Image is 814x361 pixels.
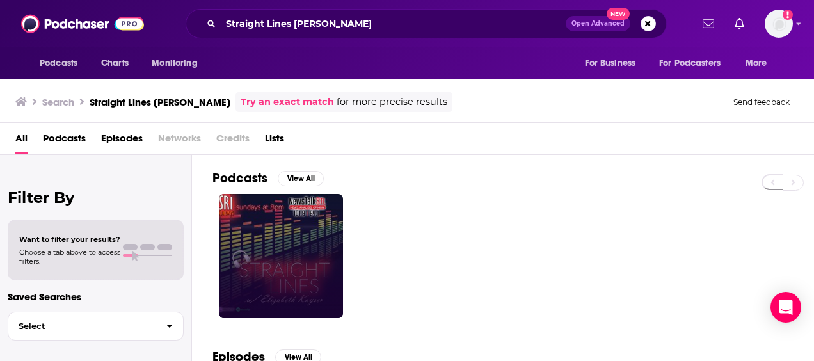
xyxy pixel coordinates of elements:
span: More [746,54,767,72]
button: Open AdvancedNew [566,16,630,31]
button: open menu [576,51,651,76]
button: View All [278,171,324,186]
span: Networks [158,128,201,154]
a: PodcastsView All [212,170,324,186]
button: Show profile menu [765,10,793,38]
span: For Business [585,54,635,72]
span: for more precise results [337,95,447,109]
div: Search podcasts, credits, & more... [186,9,667,38]
span: Open Advanced [571,20,625,27]
svg: Add a profile image [783,10,793,20]
img: Podchaser - Follow, Share and Rate Podcasts [21,12,144,36]
a: Try an exact match [241,95,334,109]
span: For Podcasters [659,54,721,72]
span: Choose a tab above to access filters. [19,248,120,266]
img: User Profile [765,10,793,38]
p: Saved Searches [8,291,184,303]
span: Monitoring [152,54,197,72]
button: open menu [31,51,94,76]
span: Select [8,322,156,330]
button: Send feedback [730,97,794,108]
span: New [607,8,630,20]
h3: Search [42,96,74,108]
a: Charts [93,51,136,76]
h2: Podcasts [212,170,267,186]
span: Podcasts [40,54,77,72]
input: Search podcasts, credits, & more... [221,13,566,34]
span: Charts [101,54,129,72]
a: Episodes [101,128,143,154]
span: Logged in as molly.burgoyne [765,10,793,38]
a: All [15,128,28,154]
span: Credits [216,128,250,154]
a: Lists [265,128,284,154]
button: open menu [737,51,783,76]
a: Show notifications dropdown [730,13,749,35]
button: Select [8,312,184,341]
button: open menu [651,51,739,76]
div: Open Intercom Messenger [770,292,801,323]
h2: Filter By [8,188,184,207]
h3: Straight Lines [PERSON_NAME] [90,96,230,108]
a: Podcasts [43,128,86,154]
button: open menu [143,51,214,76]
span: Want to filter your results? [19,235,120,244]
a: Show notifications dropdown [698,13,719,35]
